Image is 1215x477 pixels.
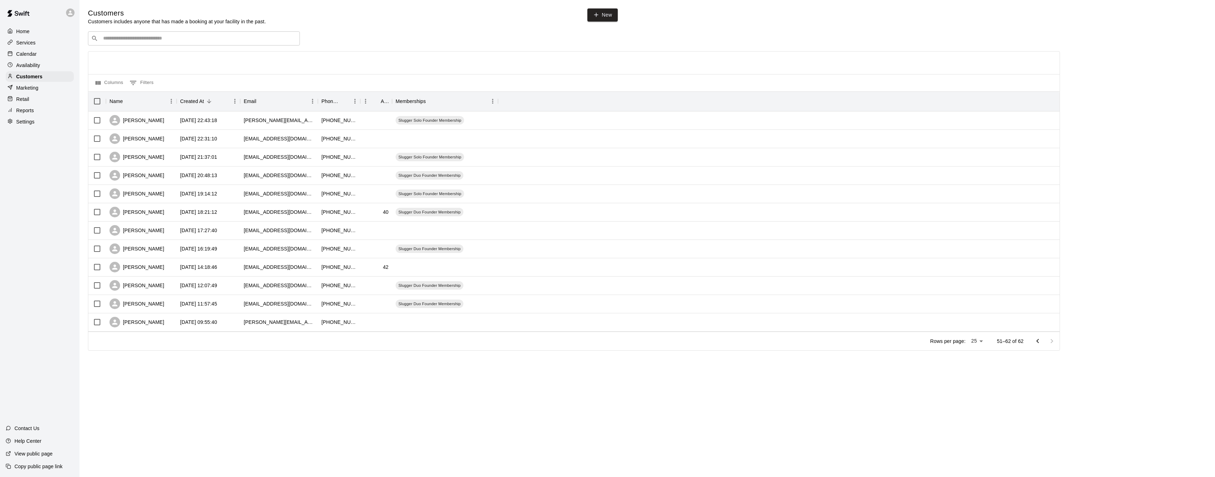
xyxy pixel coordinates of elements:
div: +15419900554 [321,117,357,124]
div: amandamatti@hotmail.com [244,209,314,216]
p: Availability [16,62,40,69]
span: Slugger Solo Founder Membership [396,117,464,123]
div: 2025-06-09 22:31:10 [180,135,217,142]
p: Contact Us [14,425,40,432]
div: [PERSON_NAME] [109,243,164,254]
button: Menu [350,96,360,107]
button: Go to previous page [1031,334,1045,348]
h5: Customers [88,8,266,18]
div: +19512043772 [321,282,357,289]
div: Slugger Solo Founder Membership [396,153,464,161]
a: Marketing [6,83,74,93]
button: Select columns [94,77,125,89]
div: 2025-06-09 11:57:45 [180,300,217,307]
button: Menu [487,96,498,107]
div: 2025-06-09 21:37:01 [180,153,217,161]
span: Slugger Solo Founder Membership [396,154,464,160]
button: Sort [256,96,266,106]
p: Home [16,28,30,35]
p: Services [16,39,36,46]
button: Menu [166,96,177,107]
div: [PERSON_NAME] [109,152,164,162]
div: 2025-06-09 19:14:12 [180,190,217,197]
div: [PERSON_NAME] [109,225,164,236]
div: Name [106,91,177,111]
div: Calendar [6,49,74,59]
div: [PERSON_NAME] [109,115,164,126]
button: Sort [426,96,436,106]
span: Slugger Duo Founder Membership [396,173,463,178]
div: adam_hackstedt@yahoo.com [244,117,314,124]
p: Marketing [16,84,38,91]
div: 2025-06-09 17:27:40 [180,227,217,234]
button: Sort [123,96,133,106]
div: 40 [383,209,389,216]
div: +15412234334 [321,319,357,326]
span: Slugger Duo Founder Membership [396,246,463,252]
div: +15417871875 [321,300,357,307]
button: Menu [307,96,318,107]
div: [PERSON_NAME] [109,298,164,309]
p: View public page [14,450,53,457]
div: Slugger Duo Founder Membership [396,171,463,180]
a: Settings [6,116,74,127]
a: Home [6,26,74,37]
div: 2025-06-09 14:18:46 [180,264,217,271]
a: Customers [6,71,74,82]
div: Email [244,91,256,111]
a: Reports [6,105,74,116]
div: weddlez12@gmail.com [244,135,314,142]
div: jfloyd0175@gmail.com [244,172,314,179]
div: Slugger Duo Founder Membership [396,281,463,290]
div: Search customers by name or email [88,31,300,46]
button: Sort [340,96,350,106]
span: Slugger Duo Founder Membership [396,301,463,307]
div: +15417604570 [321,264,357,271]
div: Slugger Duo Founder Membership [396,208,463,216]
div: [PERSON_NAME] [109,317,164,327]
span: Slugger Duo Founder Membership [396,209,463,215]
div: Phone Number [318,91,360,111]
div: Slugger Duo Founder Membership [396,244,463,253]
div: Slugger Solo Founder Membership [396,116,464,125]
div: ashleyannpope@gmail.com [244,153,314,161]
div: Created At [180,91,204,111]
button: Sort [371,96,381,106]
button: Menu [360,96,371,107]
div: Slugger Solo Founder Membership [396,189,464,198]
p: Help Center [14,437,41,445]
div: +15413903858 [321,227,357,234]
p: Settings [16,118,35,125]
p: Calendar [16,50,37,58]
p: Copy public page link [14,463,63,470]
div: 2025-06-09 09:55:40 [180,319,217,326]
p: Customers [16,73,42,80]
div: +15418011936 [321,172,357,179]
span: Slugger Solo Founder Membership [396,191,464,197]
div: jessy3swim@msn.com [244,190,314,197]
div: [PERSON_NAME] [109,262,164,272]
span: Slugger Duo Founder Membership [396,283,463,288]
div: 2025-06-09 18:21:12 [180,209,217,216]
div: 42 [383,264,389,271]
div: [PERSON_NAME] [109,188,164,199]
div: 2025-06-09 12:07:49 [180,282,217,289]
a: Availability [6,60,74,71]
button: Menu [230,96,240,107]
a: Retail [6,94,74,104]
p: Rows per page: [930,338,966,345]
div: +15419536518 [321,209,357,216]
div: Age [360,91,392,111]
div: 2025-06-09 22:43:18 [180,117,217,124]
div: Email [240,91,318,111]
div: Created At [177,91,240,111]
div: Services [6,37,74,48]
div: +15412231395 [321,190,357,197]
div: [PERSON_NAME] [109,133,164,144]
div: Slugger Duo Founder Membership [396,300,463,308]
p: Retail [16,96,29,103]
